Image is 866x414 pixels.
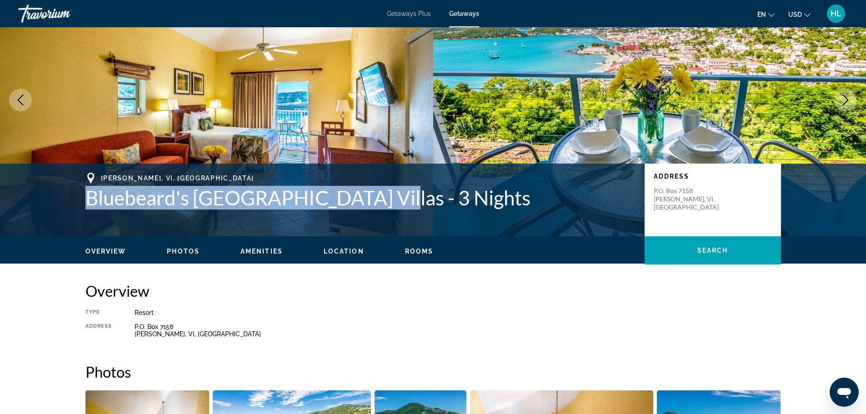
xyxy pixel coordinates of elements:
[788,8,811,21] button: Change currency
[85,282,781,300] h2: Overview
[324,248,364,255] span: Location
[9,89,32,111] button: Previous image
[831,9,841,18] span: HL
[85,247,126,255] button: Overview
[645,236,781,264] button: Search
[167,247,200,255] button: Photos
[387,10,431,17] a: Getaways Plus
[240,247,283,255] button: Amenities
[85,248,126,255] span: Overview
[85,309,112,316] div: Type
[788,11,802,18] span: USD
[654,173,772,180] p: Address
[654,187,726,211] p: P.O. Box 7158 [PERSON_NAME], VI, [GEOGRAPHIC_DATA]
[757,11,766,18] span: en
[101,175,254,182] span: [PERSON_NAME], VI, [GEOGRAPHIC_DATA]
[324,247,364,255] button: Location
[167,248,200,255] span: Photos
[405,248,434,255] span: Rooms
[757,8,775,21] button: Change language
[135,309,781,316] div: Resort
[830,378,859,407] iframe: Bouton de lancement de la fenêtre de messagerie
[449,10,479,17] a: Getaways
[824,4,848,23] button: User Menu
[240,248,283,255] span: Amenities
[85,186,636,209] h1: Bluebeard's [GEOGRAPHIC_DATA] Villas - 3 Nights
[18,2,109,25] a: Travorium
[697,247,728,254] span: Search
[135,323,781,338] div: P.O. Box 7158 [PERSON_NAME], VI, [GEOGRAPHIC_DATA]
[85,363,781,381] h2: Photos
[834,89,857,111] button: Next image
[85,323,112,338] div: Address
[405,247,434,255] button: Rooms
